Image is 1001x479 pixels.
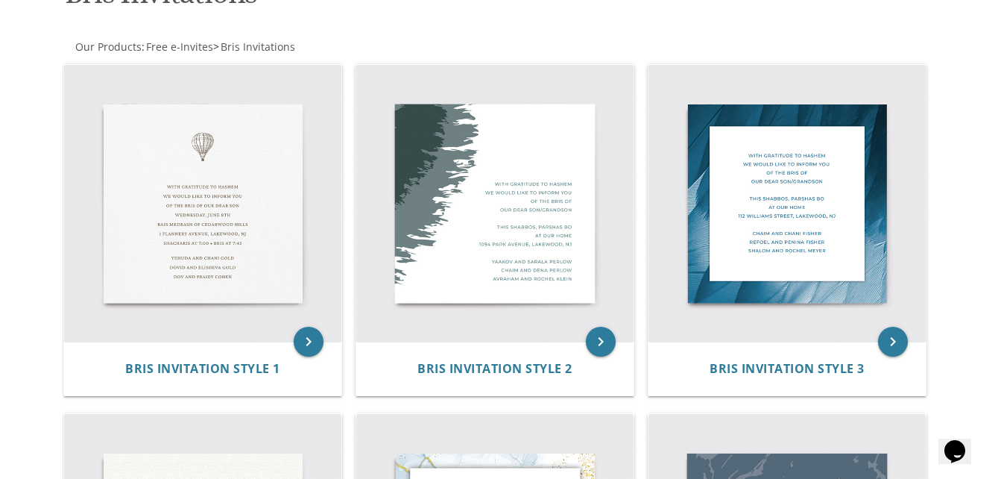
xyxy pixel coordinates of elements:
span: Bris Invitation Style 1 [125,360,280,377]
a: keyboard_arrow_right [586,327,616,357]
a: keyboard_arrow_right [294,327,323,357]
a: Bris Invitation Style 2 [417,362,572,376]
img: Bris Invitation Style 2 [356,65,634,342]
img: Bris Invitation Style 1 [64,65,341,342]
a: Bris Invitation Style 3 [710,362,865,376]
a: Bris Invitation Style 1 [125,362,280,376]
span: Free e-Invites [146,40,213,54]
span: Bris Invitations [221,40,295,54]
span: Bris Invitation Style 2 [417,360,572,377]
a: Free e-Invites [145,40,213,54]
span: > [213,40,295,54]
img: Bris Invitation Style 3 [648,65,926,342]
a: Our Products [74,40,142,54]
iframe: chat widget [938,419,986,464]
div: : [63,40,501,54]
a: Bris Invitations [219,40,295,54]
span: Bris Invitation Style 3 [710,360,865,377]
a: keyboard_arrow_right [878,327,908,357]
